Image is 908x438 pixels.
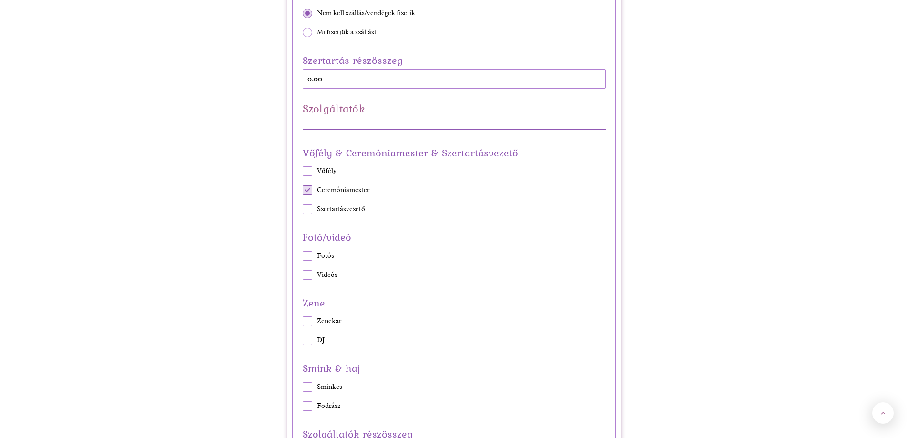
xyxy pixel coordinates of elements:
span: Ceremóniamester [317,185,369,195]
span: Fotós [317,251,334,261]
span: Mi fizetjük a szállást [317,28,377,37]
span: Smink & haj [303,359,606,377]
span: Szertartásvezető [317,204,365,214]
span: Videós [317,270,337,280]
label: Vőfély [303,166,606,176]
label: DJ [303,336,606,345]
label: Fodrász [303,401,606,411]
h2: Szolgáltatók [303,103,606,114]
span: Nem kell szállás/vendégek fizetik [317,9,415,18]
span: DJ [317,336,325,345]
span: Sminkes [317,382,342,392]
label: Mi fizetjük a szállást [303,28,606,37]
label: Szertartás részösszeg [303,51,606,69]
span: Vőfély [317,166,337,176]
span: Zenekar [317,316,341,326]
label: Fotós [303,251,606,261]
label: Szertartásvezető [303,204,606,214]
span: Vőfély & Ceremóniamester & Szertartásvezető [303,144,606,162]
label: Ceremóniamester [303,185,606,195]
label: Zenekar [303,316,606,326]
span: Fotó/videó [303,228,606,246]
label: Nem kell szállás/vendégek fizetik [303,9,606,18]
label: Sminkes [303,382,606,392]
span: Fodrász [317,401,340,411]
span: Zene [303,294,606,312]
label: Videós [303,270,606,280]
